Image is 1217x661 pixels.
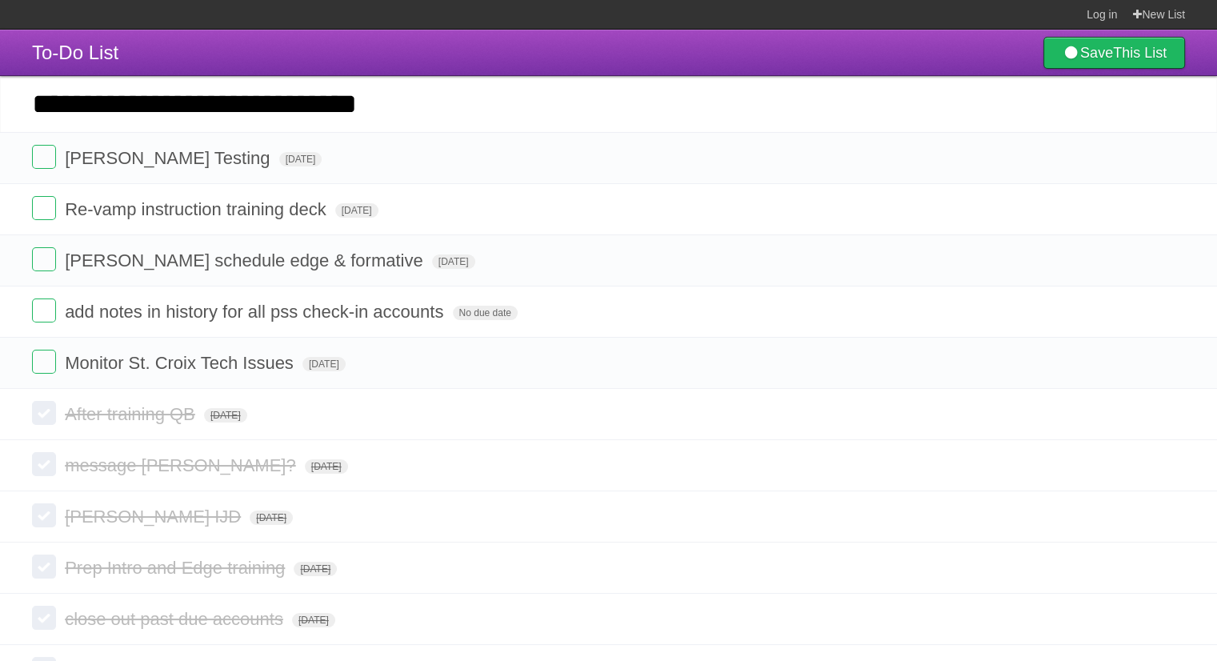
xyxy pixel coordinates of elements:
[32,555,56,579] label: Done
[65,302,447,322] span: add notes in history for all pss check-in accounts
[250,511,293,525] span: [DATE]
[65,404,199,424] span: After training QB
[432,254,475,269] span: [DATE]
[453,306,518,320] span: No due date
[32,298,56,322] label: Done
[65,455,300,475] span: message [PERSON_NAME]?
[65,250,427,270] span: [PERSON_NAME] schedule edge & formative
[302,357,346,371] span: [DATE]
[32,606,56,630] label: Done
[65,558,289,578] span: Prep Intro and Edge training
[32,452,56,476] label: Done
[65,609,287,629] span: close out past due accounts
[279,152,322,166] span: [DATE]
[1113,45,1167,61] b: This List
[32,350,56,374] label: Done
[65,353,298,373] span: Monitor St. Croix Tech Issues
[305,459,348,474] span: [DATE]
[32,401,56,425] label: Done
[65,507,245,527] span: [PERSON_NAME] IJD
[204,408,247,423] span: [DATE]
[32,247,56,271] label: Done
[1043,37,1185,69] a: SaveThis List
[32,503,56,527] label: Done
[32,196,56,220] label: Done
[65,148,274,168] span: [PERSON_NAME] Testing
[292,613,335,627] span: [DATE]
[65,199,330,219] span: Re-vamp instruction training deck
[32,145,56,169] label: Done
[294,562,337,576] span: [DATE]
[32,42,118,63] span: To-Do List
[335,203,378,218] span: [DATE]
